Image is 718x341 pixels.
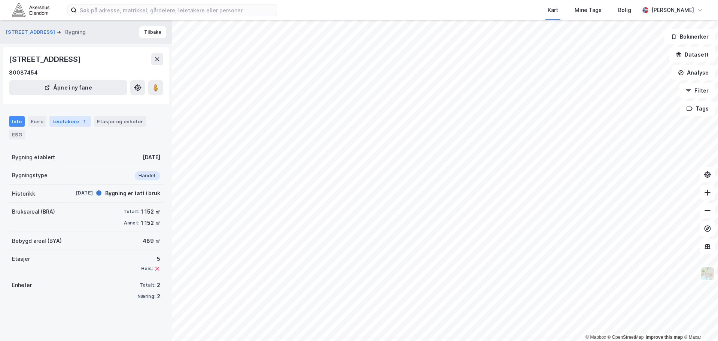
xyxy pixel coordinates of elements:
[63,190,93,196] div: [DATE]
[17,253,33,258] span: Hjem
[80,118,88,125] div: 1
[700,266,715,281] img: Z
[157,292,160,301] div: 2
[12,236,62,245] div: Bebygd areal (BYA)
[124,209,139,215] div: Totalt:
[12,254,30,263] div: Etasjer
[12,207,55,216] div: Bruksareal (BRA)
[12,281,32,290] div: Enheter
[679,83,715,98] button: Filter
[141,207,160,216] div: 1 152 ㎡
[141,266,153,272] div: Heis:
[15,82,134,90] div: Nylig melding
[33,101,50,109] div: Simen
[137,293,155,299] div: Næring:
[681,305,718,341] div: Kontrollprogram for chat
[672,65,715,80] button: Analyse
[139,26,166,38] button: Tilbake
[33,94,495,100] span: [PERSON_NAME], har skjønt det som at vi også har tilgang til Placepoint. Det er det jeg brukte ho...
[65,28,86,37] div: Bygning
[9,68,38,77] div: 80087454
[102,12,117,27] img: Profile image for Simen
[157,281,160,290] div: 2
[585,335,606,340] a: Mapbox
[97,118,143,125] div: Etasjer og enheter
[100,234,150,264] button: Hjelp
[53,253,97,258] span: [PERSON_NAME]
[118,253,131,258] span: Hjelp
[28,116,46,127] div: Eiere
[51,101,77,109] div: • 2 t siden
[7,76,142,115] div: Nylig meldingProfile image for Simen[PERSON_NAME], har skjønt det som at vi også har tilgang til ...
[129,12,142,25] div: Lukk
[8,87,142,115] div: Profile image for Simen[PERSON_NAME], har skjønt det som at vi også har tilgang til Placepoint. D...
[105,189,160,198] div: Bygning er tatt i bruk
[669,47,715,62] button: Datasett
[680,101,715,116] button: Tags
[77,4,277,16] input: Søk på adresse, matrikkel, gårdeiere, leietakere eller personer
[12,171,48,180] div: Bygningstype
[124,220,139,226] div: Annet:
[12,189,35,198] div: Historikk
[12,153,55,162] div: Bygning etablert
[575,6,602,15] div: Mine Tags
[141,218,160,227] div: 1 152 ㎡
[6,28,57,36] button: [STREET_ADDRESS]
[651,6,694,15] div: [PERSON_NAME]
[143,236,160,245] div: 489 ㎡
[9,130,25,139] div: ESG
[140,282,155,288] div: Totalt:
[618,6,631,15] div: Bolig
[12,3,49,16] img: akershus-eiendom-logo.9091f326c980b4bce74ccdd9f866810c.svg
[681,305,718,341] iframe: Chat Widget
[9,116,25,127] div: Info
[143,153,160,162] div: [DATE]
[548,6,558,15] div: Kart
[15,14,74,26] img: logo
[49,116,91,127] div: Leietakere
[15,93,30,108] img: Profile image for Simen
[15,53,135,66] p: [PERSON_NAME] 👋
[141,254,160,263] div: 5
[646,335,683,340] a: Improve this map
[9,80,127,95] button: Åpne i ny fane
[664,29,715,44] button: Bokmerker
[50,234,100,264] button: Meldinger
[9,53,82,65] div: [STREET_ADDRESS]
[608,335,644,340] a: OpenStreetMap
